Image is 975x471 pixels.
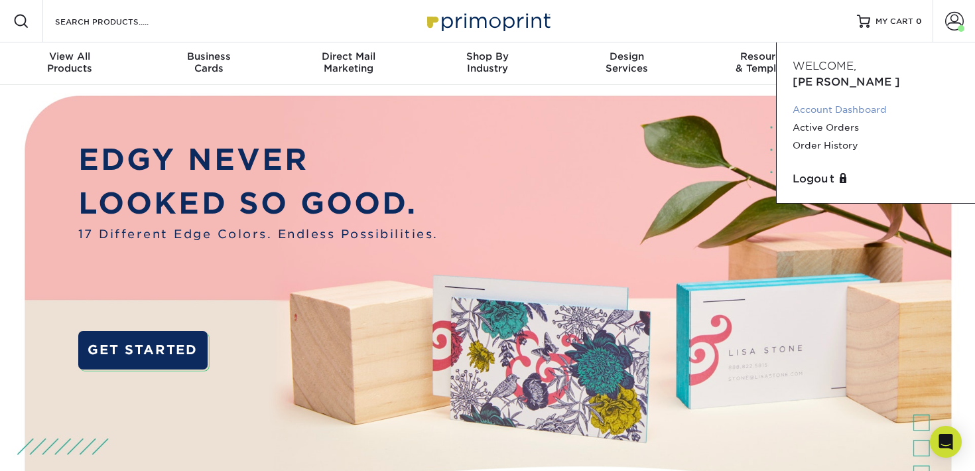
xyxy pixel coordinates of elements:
a: Order History [793,137,959,155]
a: Shop ByIndustry [418,42,557,85]
p: LOOKED SO GOOD. [78,182,438,226]
span: Direct Mail [279,50,418,62]
div: Industry [418,50,557,74]
p: EDGY NEVER [78,138,438,182]
a: BusinessCards [139,42,279,85]
a: Resources& Templates [696,42,836,85]
div: Services [557,50,696,74]
a: GET STARTED [78,331,208,370]
span: Shop By [418,50,557,62]
span: MY CART [876,16,913,27]
div: Open Intercom Messenger [930,426,962,458]
span: Business [139,50,279,62]
span: [PERSON_NAME] [793,76,900,88]
span: Resources [696,50,836,62]
div: & Templates [696,50,836,74]
input: SEARCH PRODUCTS..... [54,13,183,29]
a: Active Orders [793,119,959,137]
div: Cards [139,50,279,74]
img: Primoprint [421,7,554,35]
a: Logout [793,171,959,187]
a: DesignServices [557,42,696,85]
span: 0 [916,17,922,26]
span: Welcome, [793,60,856,72]
a: Direct MailMarketing [279,42,418,85]
span: 17 Different Edge Colors. Endless Possibilities. [78,226,438,243]
div: Marketing [279,50,418,74]
span: Design [557,50,696,62]
a: Account Dashboard [793,101,959,119]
